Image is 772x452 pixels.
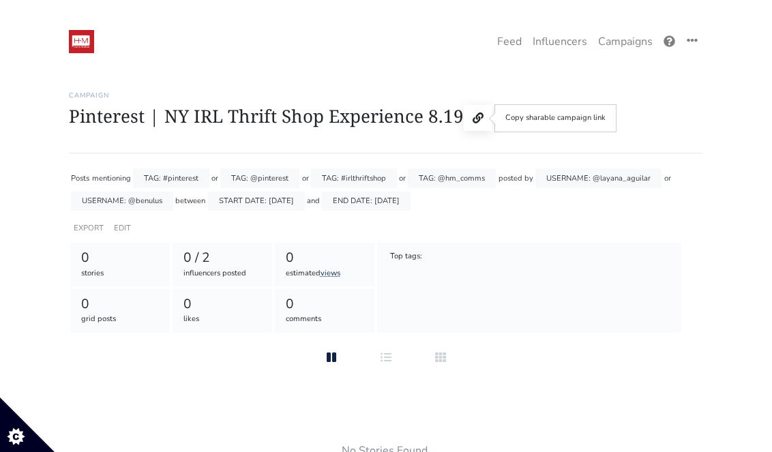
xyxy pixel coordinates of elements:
[220,168,299,188] div: TAG: @pinterest
[69,91,703,100] h6: Campaign
[527,28,593,55] a: Influencers
[321,268,340,278] a: views
[71,192,173,211] div: USERNAME: @benulus
[183,295,262,314] div: 0
[183,314,262,325] div: likes
[286,295,364,314] div: 0
[69,30,94,53] img: 19:52:48_1547236368
[408,168,496,188] div: TAG: @hm_comms
[114,223,131,233] a: EDIT
[286,248,364,268] div: 0
[81,295,160,314] div: 0
[322,192,411,211] div: END DATE: [DATE]
[535,168,662,188] div: USERNAME: @layana_aguilar
[81,248,160,268] div: 0
[69,105,703,131] h1: Pinterest | NY IRL Thrift Shop Experience 8.19
[183,248,262,268] div: 0 / 2
[286,268,364,280] div: estimated
[71,168,89,188] div: Posts
[183,268,262,280] div: influencers posted
[81,314,160,325] div: grid posts
[133,168,209,188] div: TAG: #pinterest
[524,168,533,188] div: by
[81,268,160,280] div: stories
[286,314,364,325] div: comments
[499,168,522,188] div: posted
[92,168,131,188] div: mentioning
[208,192,305,211] div: START DATE: [DATE]
[311,168,397,188] div: TAG: #irlthriftshop
[399,168,406,188] div: or
[492,28,527,55] a: Feed
[307,192,320,211] div: and
[497,107,614,130] div: Copy sharable campaign link
[389,250,423,263] div: Top tags:
[211,168,218,188] div: or
[664,168,671,188] div: or
[302,168,309,188] div: or
[175,192,205,211] div: between
[593,28,658,55] a: Campaigns
[74,223,104,233] a: EXPORT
